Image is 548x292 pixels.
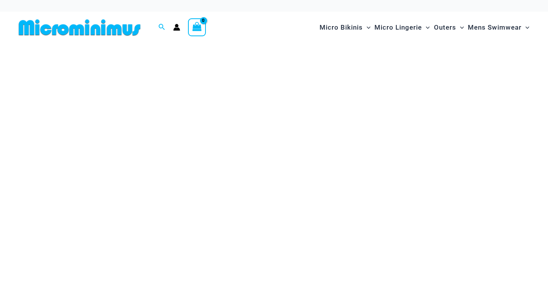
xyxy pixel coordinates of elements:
[374,18,422,37] span: Micro Lingerie
[16,19,144,36] img: MM SHOP LOGO FLAT
[468,18,522,37] span: Mens Swimwear
[434,18,456,37] span: Outers
[372,16,432,39] a: Micro LingerieMenu ToggleMenu Toggle
[173,24,180,31] a: Account icon link
[188,18,206,36] a: View Shopping Cart, empty
[432,16,466,39] a: OutersMenu ToggleMenu Toggle
[320,18,363,37] span: Micro Bikinis
[456,18,464,37] span: Menu Toggle
[158,23,165,32] a: Search icon link
[318,16,372,39] a: Micro BikinisMenu ToggleMenu Toggle
[522,18,529,37] span: Menu Toggle
[363,18,371,37] span: Menu Toggle
[422,18,430,37] span: Menu Toggle
[466,16,531,39] a: Mens SwimwearMenu ToggleMenu Toggle
[316,14,532,41] nav: Site Navigation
